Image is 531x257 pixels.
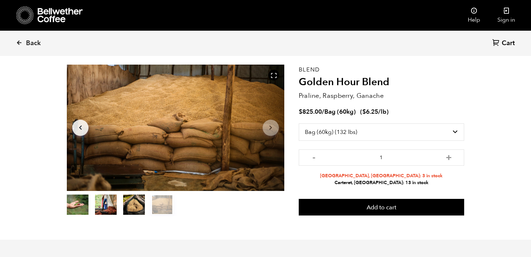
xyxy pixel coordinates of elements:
button: Add to cart [299,199,464,215]
span: $ [299,108,302,116]
bdi: 6.25 [362,108,378,116]
button: + [444,153,453,160]
span: / [322,108,324,116]
button: - [310,153,319,160]
bdi: 825.00 [299,108,322,116]
span: /lb [378,108,387,116]
span: Cart [502,39,515,48]
p: Praline, Raspberry, Ganache [299,91,464,101]
h2: Golden Hour Blend [299,76,464,88]
li: Carteret, [GEOGRAPHIC_DATA]: 13 in stock [299,179,464,186]
span: Bag (60kg) [324,108,356,116]
span: $ [362,108,366,116]
span: ( ) [360,108,389,116]
li: [GEOGRAPHIC_DATA], [GEOGRAPHIC_DATA]: 3 in stock [299,173,464,179]
span: Back [26,39,41,48]
a: Cart [492,39,517,48]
